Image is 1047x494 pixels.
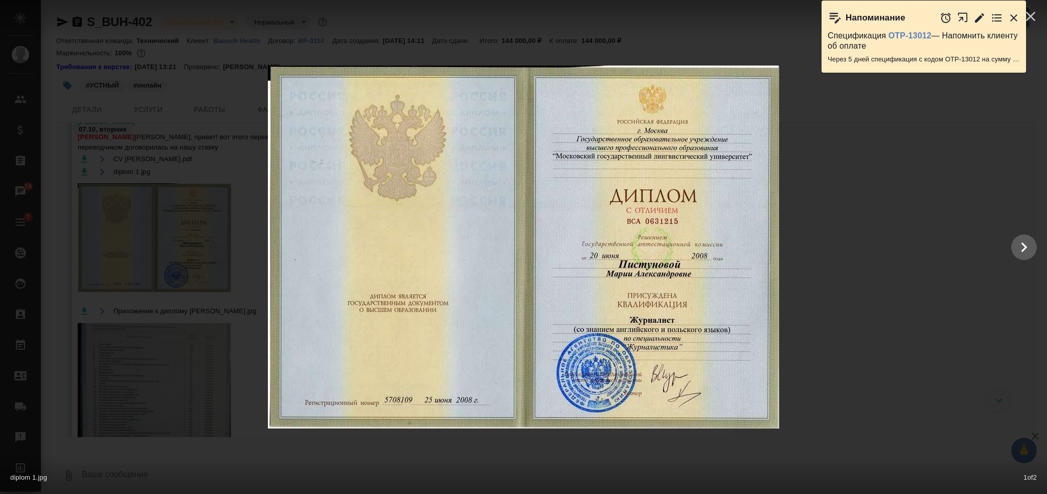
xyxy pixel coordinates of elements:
[957,7,969,29] button: Открыть в новой вкладке
[846,13,905,23] p: Напоминание
[940,12,952,24] button: Отложить
[991,12,1003,24] button: Перейти в todo
[828,31,1020,51] p: Спецификация — Напомнить клиенту об оплате
[889,31,931,40] a: OTP-13012
[10,474,47,481] span: diplom 1.jpg
[1011,234,1037,260] button: Show slide 2 of 2
[828,54,1020,65] p: Через 5 дней спецификация с кодом OTP-13012 на сумму 29678.19 RUB будет просрочена
[973,12,986,24] button: Редактировать
[1008,12,1020,24] button: Закрыть
[1023,471,1037,484] span: 1 of 2
[268,66,779,428] img: diplom 1.jpg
